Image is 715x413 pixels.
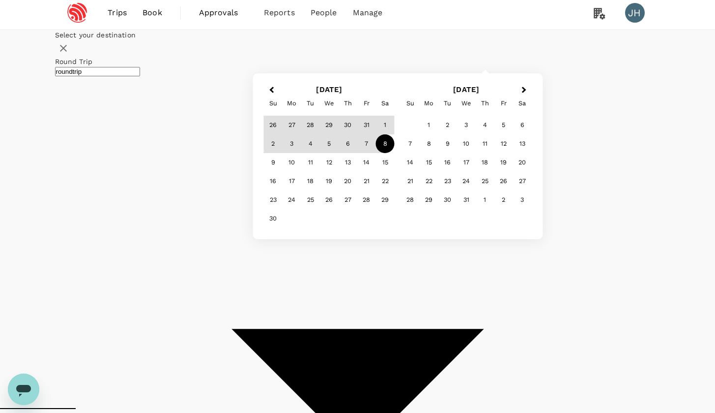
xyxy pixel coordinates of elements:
div: Choose Wednesday, October 29th, 2025 [320,116,339,134]
div: Choose Sunday, October 26th, 2025 [264,116,283,134]
div: Choose Monday, December 29th, 2025 [420,191,438,209]
div: Sunday [401,94,420,113]
img: Espressif Systems Singapore Pte Ltd [55,2,100,24]
div: Choose Saturday, November 22nd, 2025 [376,172,395,191]
div: Sunday [264,94,283,113]
div: Choose Friday, January 2nd, 2026 [494,191,513,209]
div: Tuesday [438,94,457,113]
div: Choose Wednesday, December 10th, 2025 [457,134,476,153]
div: Choose Saturday, December 27th, 2025 [513,172,532,191]
div: Choose Thursday, December 25th, 2025 [476,172,494,191]
div: Choose Tuesday, November 11th, 2025 [301,153,320,172]
div: Choose Saturday, January 3rd, 2026 [513,191,532,209]
div: Choose Wednesday, December 3rd, 2025 [457,116,476,134]
div: Choose Thursday, December 11th, 2025 [476,134,494,153]
div: Choose Tuesday, December 23rd, 2025 [438,172,457,191]
div: Choose Friday, December 26th, 2025 [494,172,513,191]
div: Choose Saturday, November 1st, 2025 [376,116,395,134]
div: JH [625,3,645,23]
iframe: Button to launch messaging window, conversation in progress [8,374,39,405]
div: Thursday [476,94,494,113]
div: Choose Wednesday, December 24th, 2025 [457,172,476,191]
div: Choose Thursday, January 1st, 2026 [476,191,494,209]
h2: [DATE] [261,85,398,94]
div: Choose Monday, December 8th, 2025 [420,134,438,153]
div: Choose Thursday, November 20th, 2025 [339,172,357,191]
div: Choose Friday, November 7th, 2025 [357,134,376,153]
div: Choose Sunday, December 28th, 2025 [401,191,420,209]
div: Choose Saturday, November 29th, 2025 [376,191,395,209]
div: Choose Thursday, November 6th, 2025 [339,134,357,153]
div: Choose Monday, October 27th, 2025 [283,116,301,134]
div: Choose Friday, December 19th, 2025 [494,153,513,172]
div: Choose Wednesday, December 31st, 2025 [457,191,476,209]
div: Choose Sunday, December 14th, 2025 [401,153,420,172]
div: Choose Friday, November 21st, 2025 [357,172,376,191]
div: Choose Thursday, November 13th, 2025 [339,153,357,172]
div: Wednesday [320,94,339,113]
span: People [311,7,337,19]
div: Choose Saturday, December 13th, 2025 [513,134,532,153]
span: Approvals [199,7,248,19]
button: Next Month [517,83,533,98]
button: Previous Month [263,83,279,98]
div: Choose Friday, October 31st, 2025 [357,116,376,134]
div: Choose Sunday, December 21st, 2025 [401,172,420,191]
span: Reports [264,7,295,19]
div: Choose Thursday, November 27th, 2025 [339,191,357,209]
div: Choose Wednesday, November 26th, 2025 [320,191,339,209]
div: Monday [420,94,438,113]
div: Choose Saturday, November 8th, 2025 [376,134,395,153]
div: Choose Wednesday, December 17th, 2025 [457,153,476,172]
div: Choose Tuesday, December 9th, 2025 [438,134,457,153]
div: Choose Friday, November 28th, 2025 [357,191,376,209]
div: Monday [283,94,301,113]
div: Choose Monday, December 1st, 2025 [420,116,438,134]
div: Friday [494,94,513,113]
span: Manage [353,7,383,19]
div: Choose Saturday, November 15th, 2025 [376,153,395,172]
div: Choose Tuesday, November 25th, 2025 [301,191,320,209]
div: Choose Tuesday, December 30th, 2025 [438,191,457,209]
span: Trips [108,7,127,19]
div: Choose Monday, November 3rd, 2025 [283,134,301,153]
div: Choose Thursday, December 4th, 2025 [476,116,494,134]
div: Friday [357,94,376,113]
div: Choose Tuesday, November 4th, 2025 [301,134,320,153]
div: Choose Tuesday, December 2nd, 2025 [438,116,457,134]
div: Choose Wednesday, November 5th, 2025 [320,134,339,153]
div: Thursday [339,94,357,113]
div: Choose Monday, November 17th, 2025 [283,172,301,191]
div: Saturday [376,94,395,113]
div: Month November, 2025 [264,116,395,228]
div: Tuesday [301,94,320,113]
div: Choose Monday, November 10th, 2025 [283,153,301,172]
div: Choose Monday, November 24th, 2025 [283,191,301,209]
div: Choose Sunday, November 2nd, 2025 [264,134,283,153]
h2: [DATE] [398,85,535,94]
div: Choose Wednesday, November 19th, 2025 [320,172,339,191]
span: Book [143,7,162,19]
div: Choose Friday, December 12th, 2025 [494,134,513,153]
div: Choose Friday, December 5th, 2025 [494,116,513,134]
div: Choose Sunday, November 16th, 2025 [264,172,283,191]
div: Choose Tuesday, October 28th, 2025 [301,116,320,134]
div: Month December, 2025 [401,116,532,209]
div: Choose Sunday, November 30th, 2025 [264,209,283,228]
div: Choose Sunday, November 9th, 2025 [264,153,283,172]
div: Choose Saturday, December 6th, 2025 [513,116,532,134]
div: Wednesday [457,94,476,113]
div: Choose Saturday, December 20th, 2025 [513,153,532,172]
div: Choose Tuesday, December 16th, 2025 [438,153,457,172]
div: Choose Monday, December 15th, 2025 [420,153,438,172]
div: Choose Thursday, October 30th, 2025 [339,116,357,134]
div: Choose Sunday, November 23rd, 2025 [264,191,283,209]
div: Saturday [513,94,532,113]
div: Choose Tuesday, November 18th, 2025 [301,172,320,191]
div: Choose Monday, December 22nd, 2025 [420,172,438,191]
div: Choose Thursday, December 18th, 2025 [476,153,494,172]
div: Choose Friday, November 14th, 2025 [357,153,376,172]
div: Choose Wednesday, November 12th, 2025 [320,153,339,172]
div: Choose Sunday, December 7th, 2025 [401,134,420,153]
